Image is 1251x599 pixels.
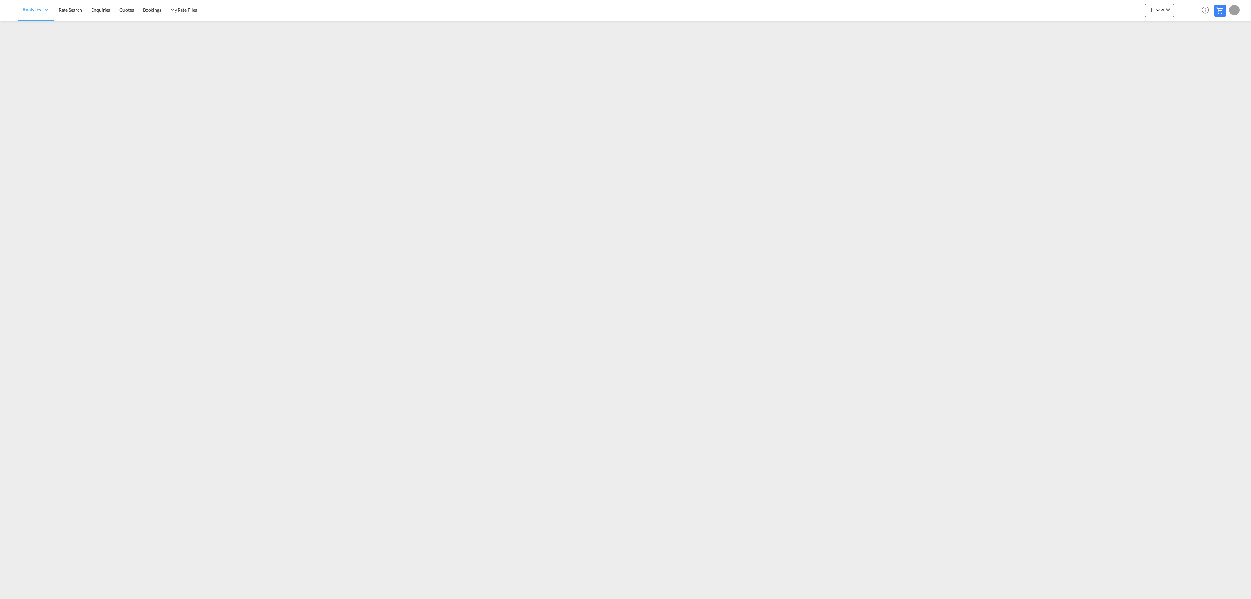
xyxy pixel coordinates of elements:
[1200,5,1214,16] div: Help
[1164,6,1172,14] md-icon: icon-chevron-down
[1147,6,1155,14] md-icon: icon-plus 400-fg
[22,7,41,13] span: Analytics
[1145,4,1174,17] button: icon-plus 400-fgNewicon-chevron-down
[91,7,110,13] span: Enquiries
[1147,7,1172,12] span: New
[59,7,82,13] span: Rate Search
[170,7,197,13] span: My Rate Files
[143,7,161,13] span: Bookings
[119,7,134,13] span: Quotes
[1200,5,1211,16] span: Help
